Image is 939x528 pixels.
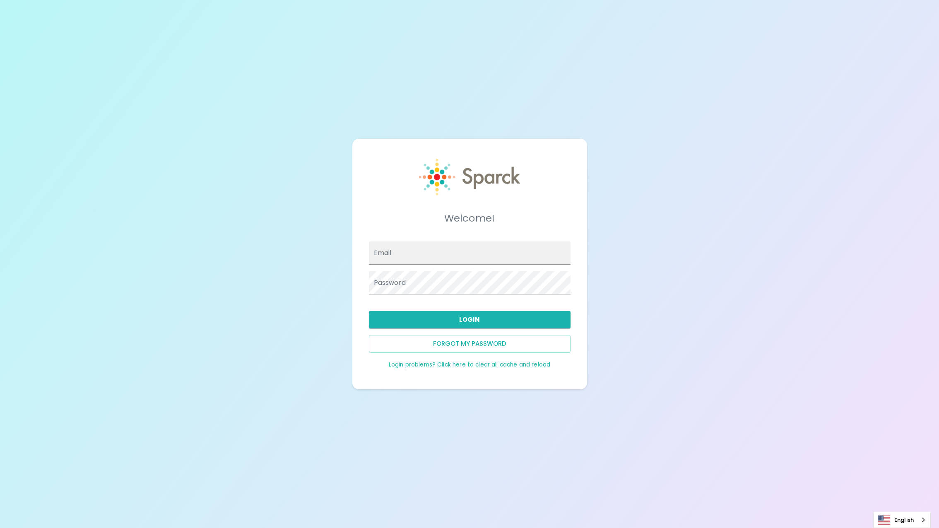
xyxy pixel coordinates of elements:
[369,212,571,225] h5: Welcome!
[389,361,550,369] a: Login problems? Click here to clear all cache and reload
[873,512,931,528] aside: Language selected: English
[369,335,571,352] button: Forgot my password
[874,512,930,528] a: English
[419,159,520,195] img: Sparck logo
[873,512,931,528] div: Language
[369,311,571,328] button: Login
